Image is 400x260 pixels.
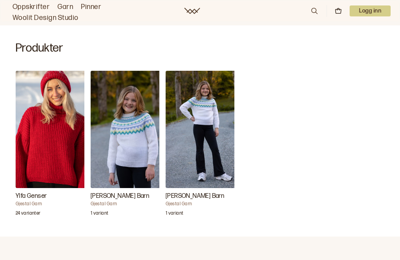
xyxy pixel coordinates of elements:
[184,8,200,14] a: Woolit
[16,192,94,201] h3: Ylfa Genser
[166,201,244,207] h4: Gjestal Garn
[91,192,169,201] h3: [PERSON_NAME] Barn
[16,201,94,207] h4: Gjestal Garn
[91,71,159,221] a: Nillo Genser Barn
[350,5,391,16] button: User dropdown
[166,71,234,221] a: Nillo Genser Barn
[91,201,169,207] h4: Gjestal Garn
[166,210,183,218] p: 1 variant
[91,210,108,218] p: 1 variant
[16,71,94,188] img: Gjestal GarnYlfa Genser
[12,13,79,23] a: Woolit Design Studio
[91,71,169,188] img: Gjestal GarnNillo Genser Barn
[16,210,40,218] p: 24 varianter
[16,71,84,221] a: Ylfa Genser
[12,2,50,13] a: Oppskrifter
[57,2,73,13] a: Garn
[81,2,101,13] a: Pinner
[350,5,391,16] p: Logg inn
[166,192,244,201] h3: [PERSON_NAME] Barn
[166,71,244,188] img: Gjestal GarnNillo Genser Barn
